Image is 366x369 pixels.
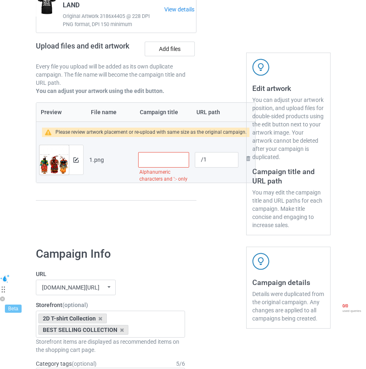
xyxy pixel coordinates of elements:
[36,103,86,122] th: Preview
[145,42,195,56] label: Add files
[176,360,185,368] div: 5 / 6
[38,325,129,335] div: BEST SELLING COLLECTION
[36,360,97,368] label: Category tags
[62,302,88,308] span: (optional)
[252,167,324,186] h3: Campaign title and URL path
[89,156,132,164] div: 1.png
[164,5,196,13] a: View details
[5,305,22,313] div: Beta
[36,62,196,87] p: Every file you upload will be added as its own duplicate campaign. The file name will become the ...
[36,247,185,261] h1: Campaign Info
[252,84,324,93] h3: Edit artwork
[342,309,361,313] span: used queries
[38,314,107,323] div: 2D T-shirt Collection
[63,20,164,29] span: PNG format, DPI 150 minimum
[45,129,56,135] img: warning
[252,188,324,229] div: You may edit the campaign title and URL paths for each campaign. Make title concise and engaging ...
[63,12,164,20] span: Original Artwork 3186x4405 @ 228 DPI
[36,270,185,278] label: URL
[192,103,241,122] th: URL path
[36,42,132,57] h2: Upload files and edit artwork
[252,59,269,76] img: svg+xml;base64,PD94bWwgdmVyc2lvbj0iMS4wIiBlbmNvZGluZz0iVVRGLTgiPz4KPHN2ZyB3aWR0aD0iNDJweCIgaGVpZ2...
[55,128,247,137] div: Please review artwork placement or re-upload with same size as the original campaign.
[342,304,361,309] span: 0 / 0
[138,168,190,184] div: Alphanumeric characters and ':- only
[73,157,79,163] img: svg+xml;base64,PD94bWwgdmVyc2lvbj0iMS4wIiBlbmNvZGluZz0iVVRGLTgiPz4KPHN2ZyB3aWR0aD0iMTRweCIgaGVpZ2...
[36,338,185,354] div: Storefront items are displayed as recommended items on the shopping cart page.
[252,290,324,323] div: Details were duplicated from the original campaign. Any changes are applied to all campaigns bein...
[42,285,99,290] div: [DOMAIN_NAME][URL]
[135,103,192,122] th: Campaign title
[252,278,324,287] h3: Campaign details
[36,301,185,309] label: Storefront
[252,96,324,161] div: You can adjust your artwork position, and upload files for double-sided products using the edit b...
[86,103,135,122] th: File name
[72,360,97,367] span: (optional)
[252,253,269,270] img: svg+xml;base64,PD94bWwgdmVyc2lvbj0iMS4wIiBlbmNvZGluZz0iVVRGLTgiPz4KPHN2ZyB3aWR0aD0iNDJweCIgaGVpZ2...
[36,88,164,94] b: You can adjust your artwork using the edit button.
[40,145,69,180] img: original.png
